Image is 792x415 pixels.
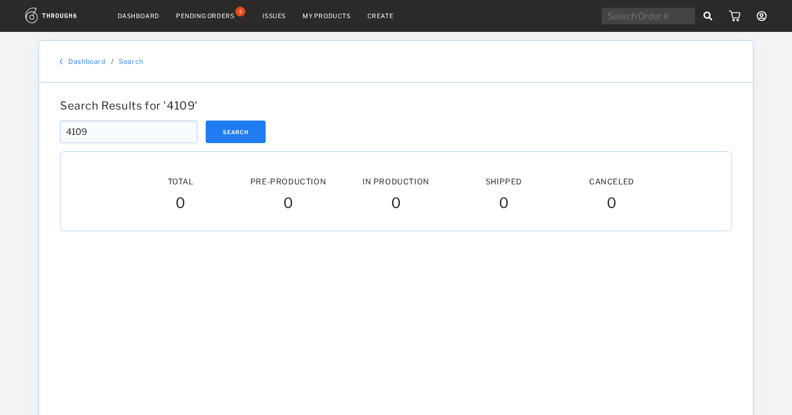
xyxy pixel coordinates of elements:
img: back_bracket.f28aa67b.svg [60,58,63,65]
span: Search Results for ' 4109 ' [60,99,198,112]
a: Dashboard [68,57,105,65]
span: 0 [283,194,294,214]
a: Search [119,57,144,65]
a: Issues [262,12,286,20]
span: Total [168,177,194,186]
span: In Production [362,177,430,186]
span: Canceled [589,177,634,186]
a: My Products [302,12,351,20]
span: Shipped [486,177,522,186]
a: Create [367,12,394,20]
input: Search Order # [60,121,197,143]
img: icon_cart.dab5cea1.svg [729,10,740,21]
span: 0 [175,194,186,214]
img: logo.1c10ca64.svg [25,8,101,23]
div: 6 [235,7,245,17]
div: / [111,57,114,65]
span: 0 [607,194,617,214]
input: Search Order # [602,8,695,24]
button: Search [206,121,266,143]
a: Dashboard [118,12,159,20]
div: Pending Orders [176,12,234,20]
a: Pending Orders6 [176,11,246,21]
span: 0 [391,194,402,214]
span: 0 [499,194,509,214]
span: Pre-Production [250,177,326,186]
